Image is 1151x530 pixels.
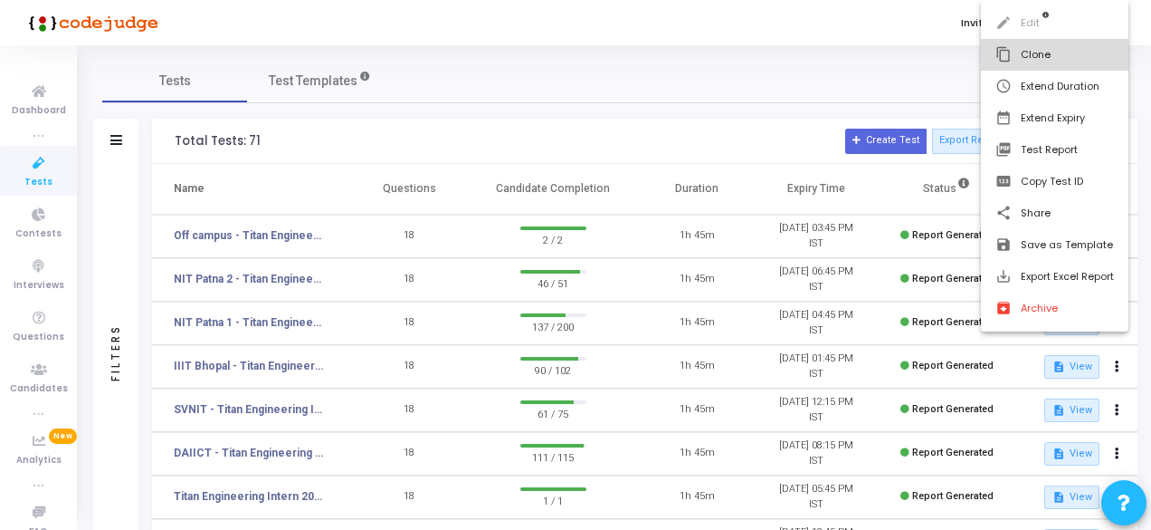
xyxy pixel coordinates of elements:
[981,134,1128,166] button: Test Report
[995,173,1013,191] mat-icon: pin
[981,261,1128,293] button: Export Excel Report
[981,198,1128,229] button: Share
[981,293,1128,324] button: Archive
[995,46,1013,64] mat-icon: content_copy
[995,300,1013,318] mat-icon: archive
[981,229,1128,261] button: Save as Template
[995,205,1013,223] mat-icon: share
[981,71,1128,102] button: Extend Duration
[995,110,1013,128] mat-icon: date_range
[995,268,1013,286] mat-icon: save_alt
[981,166,1128,198] button: Copy Test ID
[995,78,1013,96] mat-icon: schedule
[995,236,1013,255] mat-icon: save
[981,7,1128,39] button: Edit
[981,39,1128,71] button: Clone
[981,102,1128,134] button: Extend Expiry
[995,141,1013,159] mat-icon: picture_as_pdf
